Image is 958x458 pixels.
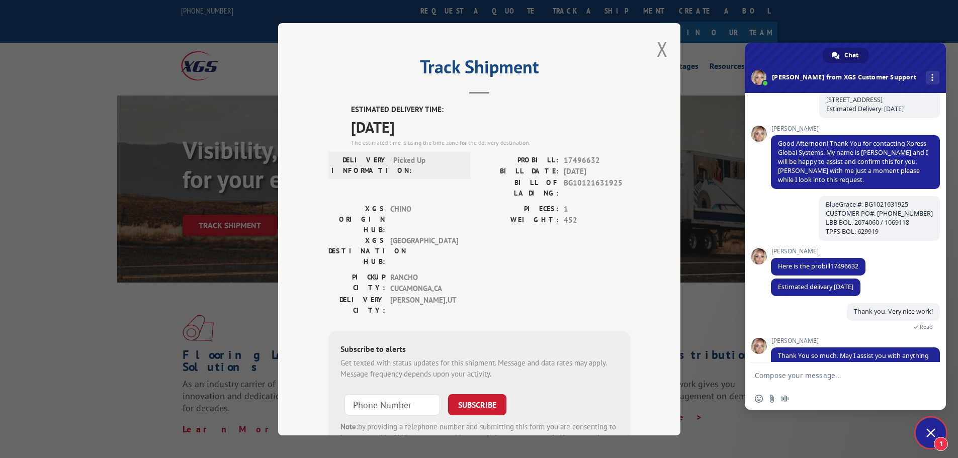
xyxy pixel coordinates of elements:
label: PROBILL: [479,154,559,166]
label: XGS ORIGIN HUB: [328,203,385,235]
span: Here is the probill17496632 [778,262,858,270]
span: Picked Up [393,154,461,175]
span: BlueGrace #: BG1021631925 CUSTOMER PO#: [PHONE_NUMBER] LBB BOL: 2074060 / 1069118 TPFS BOL: 629919 [826,200,933,236]
div: Get texted with status updates for this shipment. Message and data rates may apply. Message frequ... [340,357,618,380]
label: BILL OF LADING: [479,177,559,198]
button: Close modal [657,36,668,62]
label: DELIVERY CITY: [328,294,385,315]
div: Chat [823,48,868,63]
span: [DATE] [564,166,630,177]
div: Subscribe to alerts [340,342,618,357]
span: Read [920,323,933,330]
span: Audio message [781,395,789,403]
label: BILL DATE: [479,166,559,177]
span: Chat [844,48,858,63]
span: Send a file [768,395,776,403]
button: SUBSCRIBE [448,394,506,415]
h2: Track Shipment [328,60,630,79]
span: [DATE] [351,115,630,138]
span: BG10121631925 [564,177,630,198]
label: PICKUP CITY: [328,271,385,294]
span: CHINO [390,203,458,235]
label: XGS DESTINATION HUB: [328,235,385,266]
span: Estimated delivery [DATE] [778,283,853,291]
label: DELIVERY INFORMATION: [331,154,388,175]
span: RANCHO CUCAMONGA , CA [390,271,458,294]
span: [GEOGRAPHIC_DATA] [390,235,458,266]
span: 452 [564,215,630,226]
div: by providing a telephone number and submitting this form you are consenting to be contacted by SM... [340,421,618,455]
span: Thank You so much. May I assist you with anything further. [778,351,929,369]
span: 1 [934,437,948,451]
span: [PERSON_NAME] [771,248,865,255]
strong: Note: [340,421,358,431]
label: PIECES: [479,203,559,215]
span: Insert an emoji [755,395,763,403]
label: WEIGHT: [479,215,559,226]
span: Thank you. Very nice work! [854,307,933,316]
span: [PERSON_NAME] [771,337,940,344]
span: [PERSON_NAME] [771,125,940,132]
div: The estimated time is using the time zone for the delivery destination. [351,138,630,147]
span: 17496632 [564,154,630,166]
span: [PERSON_NAME] , UT [390,294,458,315]
span: Good Afternoon! Thank You for contacting Xpress Global Systems. My name is [PERSON_NAME] and I wi... [778,139,928,184]
div: More channels [926,71,939,84]
textarea: Compose your message... [755,371,914,380]
input: Phone Number [344,394,440,415]
label: ESTIMATED DELIVERY TIME: [351,104,630,116]
div: Close chat [916,418,946,448]
span: 1 [564,203,630,215]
